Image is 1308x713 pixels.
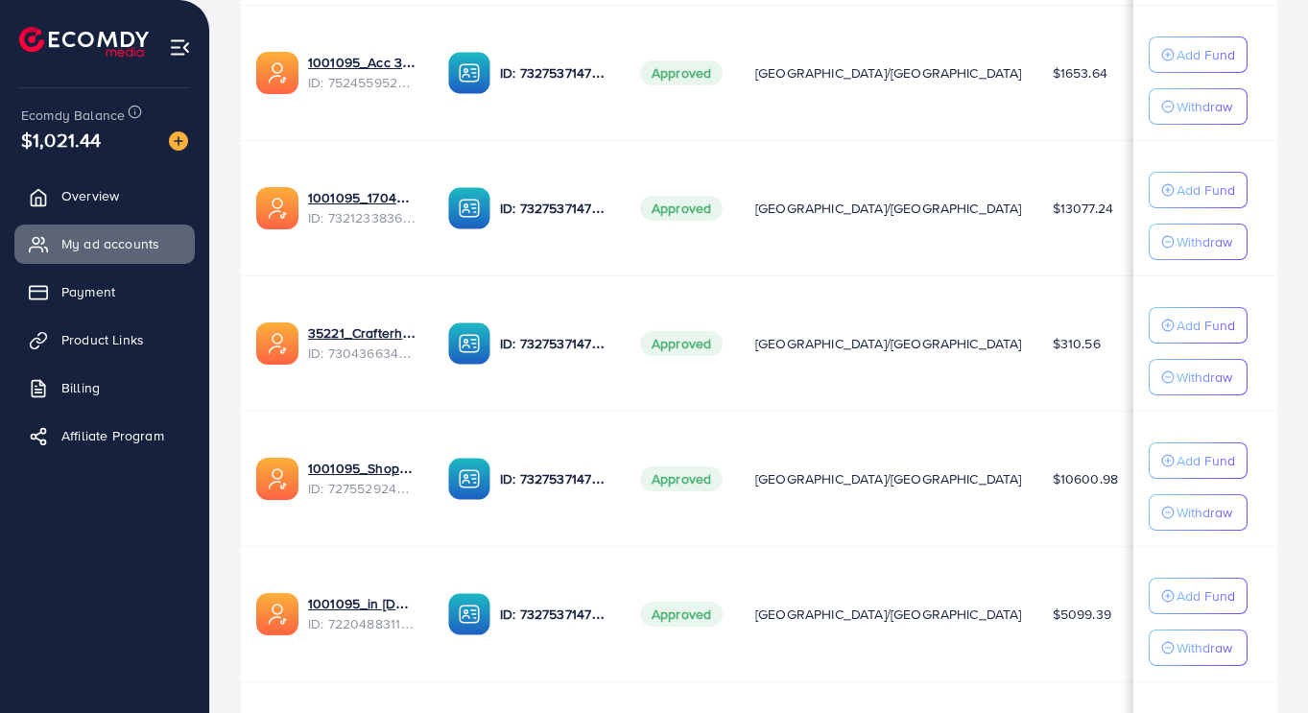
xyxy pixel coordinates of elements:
[308,188,417,227] div: <span class='underline'>1001095_1704607619722</span></br>7321233836078252033
[308,323,417,363] div: <span class='underline'>35221_Crafterhide ad_1700680330947</span></br>7304366343393296385
[1177,95,1232,118] p: Withdraw
[308,188,417,207] a: 1001095_1704607619722
[61,330,144,349] span: Product Links
[308,459,417,478] a: 1001095_Shopping Center
[1149,578,1248,614] button: Add Fund
[256,593,298,635] img: ic-ads-acc.e4c84228.svg
[640,331,723,356] span: Approved
[500,332,609,355] p: ID: 7327537147282571265
[256,52,298,94] img: ic-ads-acc.e4c84228.svg
[14,416,195,455] a: Affiliate Program
[1177,178,1235,202] p: Add Fund
[755,605,1022,624] span: [GEOGRAPHIC_DATA]/[GEOGRAPHIC_DATA]
[169,36,191,59] img: menu
[308,53,417,72] a: 1001095_Acc 3_1751948238983
[1149,630,1248,666] button: Withdraw
[755,63,1022,83] span: [GEOGRAPHIC_DATA]/[GEOGRAPHIC_DATA]
[308,614,417,633] span: ID: 7220488311670947841
[1053,63,1107,83] span: $1653.64
[1053,605,1111,624] span: $5099.39
[448,322,490,365] img: ic-ba-acc.ded83a64.svg
[14,368,195,407] a: Billing
[14,273,195,311] a: Payment
[640,60,723,85] span: Approved
[14,321,195,359] a: Product Links
[308,459,417,498] div: <span class='underline'>1001095_Shopping Center</span></br>7275529244510306305
[308,594,417,613] a: 1001095_in [DOMAIN_NAME]_1681150971525
[640,602,723,627] span: Approved
[308,53,417,92] div: <span class='underline'>1001095_Acc 3_1751948238983</span></br>7524559526306070535
[755,469,1022,488] span: [GEOGRAPHIC_DATA]/[GEOGRAPHIC_DATA]
[1177,584,1235,607] p: Add Fund
[1149,172,1248,208] button: Add Fund
[1149,307,1248,344] button: Add Fund
[308,73,417,92] span: ID: 7524559526306070535
[1149,36,1248,73] button: Add Fund
[1149,224,1248,260] button: Withdraw
[256,187,298,229] img: ic-ads-acc.e4c84228.svg
[19,27,149,57] img: logo
[1149,359,1248,395] button: Withdraw
[256,322,298,365] img: ic-ads-acc.e4c84228.svg
[500,197,609,220] p: ID: 7327537147282571265
[1053,334,1101,353] span: $310.56
[1149,494,1248,531] button: Withdraw
[21,106,125,125] span: Ecomdy Balance
[169,131,188,151] img: image
[308,594,417,633] div: <span class='underline'>1001095_in vogue.pk_1681150971525</span></br>7220488311670947841
[500,467,609,490] p: ID: 7327537147282571265
[640,466,723,491] span: Approved
[448,458,490,500] img: ic-ba-acc.ded83a64.svg
[256,458,298,500] img: ic-ads-acc.e4c84228.svg
[61,234,159,253] span: My ad accounts
[755,199,1022,218] span: [GEOGRAPHIC_DATA]/[GEOGRAPHIC_DATA]
[1177,230,1232,253] p: Withdraw
[1177,366,1232,389] p: Withdraw
[61,426,164,445] span: Affiliate Program
[308,323,417,343] a: 35221_Crafterhide ad_1700680330947
[61,186,119,205] span: Overview
[14,225,195,263] a: My ad accounts
[1177,636,1232,659] p: Withdraw
[308,344,417,363] span: ID: 7304366343393296385
[1177,43,1235,66] p: Add Fund
[308,208,417,227] span: ID: 7321233836078252033
[500,603,609,626] p: ID: 7327537147282571265
[1226,627,1294,699] iframe: Chat
[1149,442,1248,479] button: Add Fund
[500,61,609,84] p: ID: 7327537147282571265
[448,52,490,94] img: ic-ba-acc.ded83a64.svg
[1177,501,1232,524] p: Withdraw
[14,177,195,215] a: Overview
[1149,88,1248,125] button: Withdraw
[1177,314,1235,337] p: Add Fund
[448,593,490,635] img: ic-ba-acc.ded83a64.svg
[61,378,100,397] span: Billing
[308,479,417,498] span: ID: 7275529244510306305
[1053,199,1113,218] span: $13077.24
[61,282,115,301] span: Payment
[755,334,1022,353] span: [GEOGRAPHIC_DATA]/[GEOGRAPHIC_DATA]
[640,196,723,221] span: Approved
[448,187,490,229] img: ic-ba-acc.ded83a64.svg
[1177,449,1235,472] p: Add Fund
[21,126,101,154] span: $1,021.44
[1053,469,1118,488] span: $10600.98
